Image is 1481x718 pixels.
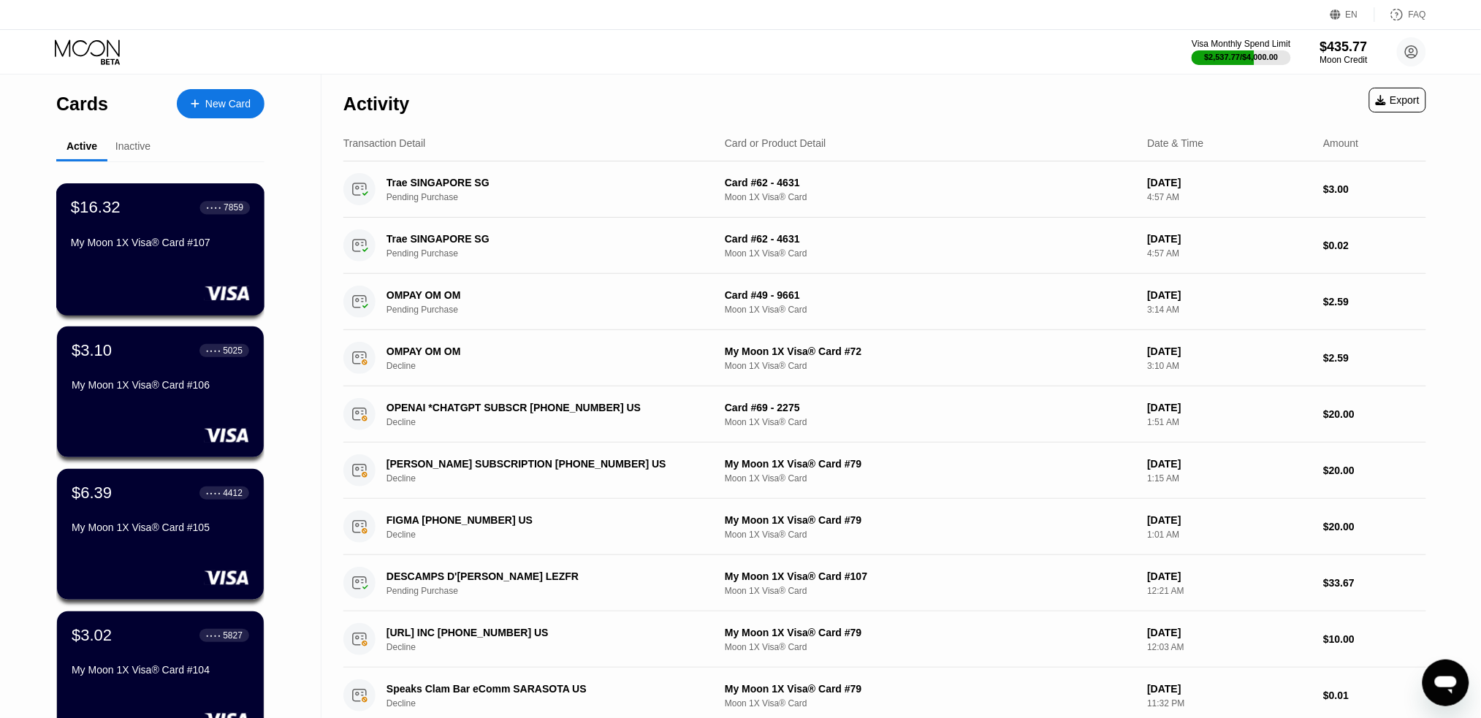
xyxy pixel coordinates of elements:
[725,586,1135,596] div: Moon 1X Visa® Card
[725,402,1135,413] div: Card #69 - 2275
[1376,94,1420,106] div: Export
[1346,9,1358,20] div: EN
[387,361,720,371] div: Decline
[1205,53,1279,61] div: $2,537.77 / $4,000.00
[725,233,1135,245] div: Card #62 - 4631
[387,248,720,259] div: Pending Purchase
[387,642,720,652] div: Decline
[387,345,696,357] div: OMPAY OM OM
[387,305,720,315] div: Pending Purchase
[725,248,1135,259] div: Moon 1X Visa® Card
[387,233,696,245] div: Trae SINGAPORE SG
[725,530,1135,540] div: Moon 1X Visa® Card
[1147,417,1311,427] div: 1:51 AM
[387,417,720,427] div: Decline
[1323,690,1426,701] div: $0.01
[343,218,1426,274] div: Trae SINGAPORE SGPending PurchaseCard #62 - 4631Moon 1X Visa® Card[DATE]4:57 AM$0.02
[1320,39,1368,65] div: $435.77Moon Credit
[57,469,264,600] div: $6.39● ● ● ●4412My Moon 1X Visa® Card #105
[72,341,112,360] div: $3.10
[343,386,1426,443] div: OPENAI *CHATGPT SUBSCR [PHONE_NUMBER] USDeclineCard #69 - 2275Moon 1X Visa® Card[DATE]1:51 AM$20.00
[1323,296,1426,308] div: $2.59
[177,89,264,118] div: New Card
[57,184,264,315] div: $16.32● ● ● ●7859My Moon 1X Visa® Card #107
[1147,586,1311,596] div: 12:21 AM
[1147,642,1311,652] div: 12:03 AM
[1147,530,1311,540] div: 1:01 AM
[387,627,696,638] div: [URL] INC [PHONE_NUMBER] US
[387,683,696,695] div: Speaks Clam Bar eComm SARASOTA US
[1423,660,1469,706] iframe: Button to launch messaging window
[115,140,151,152] div: Inactive
[205,98,251,110] div: New Card
[387,473,720,484] div: Decline
[725,345,1135,357] div: My Moon 1X Visa® Card #72
[387,289,696,301] div: OMPAY OM OM
[343,555,1426,611] div: DESCAMPS D'[PERSON_NAME] LEZFRPending PurchaseMy Moon 1X Visa® Card #107Moon 1X Visa® Card[DATE]1...
[56,93,108,115] div: Cards
[343,611,1426,668] div: [URL] INC [PHONE_NUMBER] USDeclineMy Moon 1X Visa® Card #79Moon 1X Visa® Card[DATE]12:03 AM$10.00
[343,161,1426,218] div: Trae SINGAPORE SGPending PurchaseCard #62 - 4631Moon 1X Visa® Card[DATE]4:57 AM$3.00
[1147,514,1311,526] div: [DATE]
[207,205,221,210] div: ● ● ● ●
[387,192,720,202] div: Pending Purchase
[1147,177,1311,188] div: [DATE]
[71,237,250,248] div: My Moon 1X Visa® Card #107
[725,570,1135,582] div: My Moon 1X Visa® Card #107
[1147,683,1311,695] div: [DATE]
[223,630,243,641] div: 5827
[725,627,1135,638] div: My Moon 1X Visa® Card #79
[725,698,1135,709] div: Moon 1X Visa® Card
[1409,9,1426,20] div: FAQ
[1192,39,1290,65] div: Visa Monthly Spend Limit$2,537.77/$4,000.00
[1147,627,1311,638] div: [DATE]
[1323,633,1426,645] div: $10.00
[1147,233,1311,245] div: [DATE]
[1147,473,1311,484] div: 1:15 AM
[1323,137,1358,149] div: Amount
[725,683,1135,695] div: My Moon 1X Visa® Card #79
[343,499,1426,555] div: FIGMA [PHONE_NUMBER] USDeclineMy Moon 1X Visa® Card #79Moon 1X Visa® Card[DATE]1:01 AM$20.00
[387,514,696,526] div: FIGMA [PHONE_NUMBER] US
[71,198,121,217] div: $16.32
[224,202,243,213] div: 7859
[1323,240,1426,251] div: $0.02
[387,570,696,582] div: DESCAMPS D'[PERSON_NAME] LEZFR
[72,484,112,503] div: $6.39
[1147,137,1203,149] div: Date & Time
[1323,577,1426,589] div: $33.67
[387,698,720,709] div: Decline
[725,473,1135,484] div: Moon 1X Visa® Card
[725,458,1135,470] div: My Moon 1X Visa® Card #79
[725,361,1135,371] div: Moon 1X Visa® Card
[725,137,826,149] div: Card or Product Detail
[1320,55,1368,65] div: Moon Credit
[725,642,1135,652] div: Moon 1X Visa® Card
[1147,192,1311,202] div: 4:57 AM
[343,137,425,149] div: Transaction Detail
[343,274,1426,330] div: OMPAY OM OMPending PurchaseCard #49 - 9661Moon 1X Visa® Card[DATE]3:14 AM$2.59
[1147,570,1311,582] div: [DATE]
[72,522,249,533] div: My Moon 1X Visa® Card #105
[343,330,1426,386] div: OMPAY OM OMDeclineMy Moon 1X Visa® Card #72Moon 1X Visa® Card[DATE]3:10 AM$2.59
[1323,183,1426,195] div: $3.00
[1147,402,1311,413] div: [DATE]
[387,402,696,413] div: OPENAI *CHATGPT SUBSCR [PHONE_NUMBER] US
[1323,352,1426,364] div: $2.59
[387,530,720,540] div: Decline
[1147,248,1311,259] div: 4:57 AM
[725,177,1135,188] div: Card #62 - 4631
[387,586,720,596] div: Pending Purchase
[343,93,409,115] div: Activity
[725,192,1135,202] div: Moon 1X Visa® Card
[725,305,1135,315] div: Moon 1X Visa® Card
[725,514,1135,526] div: My Moon 1X Visa® Card #79
[66,140,97,152] div: Active
[1323,408,1426,420] div: $20.00
[206,491,221,495] div: ● ● ● ●
[1147,289,1311,301] div: [DATE]
[1375,7,1426,22] div: FAQ
[223,488,243,498] div: 4412
[1147,698,1311,709] div: 11:32 PM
